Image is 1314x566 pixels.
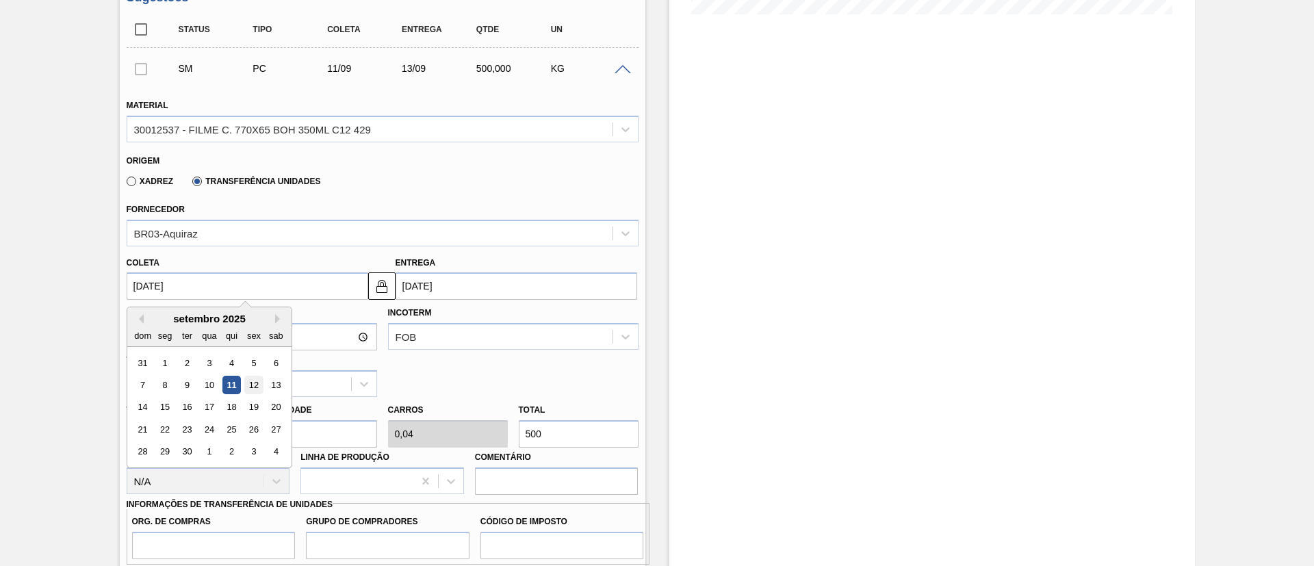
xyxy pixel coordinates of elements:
div: ter [177,326,196,345]
div: Choose quinta-feira, 25 de setembro de 2025 [222,420,240,439]
div: Choose quarta-feira, 3 de setembro de 2025 [200,354,218,372]
div: KG [547,63,630,74]
button: locked [368,272,396,300]
div: seg [155,326,174,345]
div: Sugestão Manual [175,63,258,74]
div: Coleta [324,25,407,34]
div: Choose quarta-feira, 1 de outubro de 2025 [200,443,218,461]
label: Código de Imposto [480,512,644,532]
div: Choose segunda-feira, 22 de setembro de 2025 [155,420,174,439]
label: Hora Entrega [127,303,377,323]
div: Choose domingo, 31 de agosto de 2025 [133,354,152,372]
div: sab [266,326,285,345]
div: Choose quinta-feira, 2 de outubro de 2025 [222,443,240,461]
div: Choose domingo, 7 de setembro de 2025 [133,376,152,394]
div: Choose sexta-feira, 3 de outubro de 2025 [244,443,263,461]
div: FOB [396,331,417,343]
div: Choose sexta-feira, 19 de setembro de 2025 [244,398,263,417]
div: Choose sexta-feira, 5 de setembro de 2025 [244,354,263,372]
label: Informações de Transferência de Unidades [127,500,333,509]
div: Status [175,25,258,34]
div: month 2025-09 [131,352,287,463]
label: Linha de Produção [300,452,389,462]
div: Entrega [398,25,481,34]
div: Pedido de Compra [249,63,332,74]
button: Next Month [275,314,285,324]
div: UN [547,25,630,34]
div: Choose quarta-feira, 17 de setembro de 2025 [200,398,218,417]
label: Xadrez [127,177,174,186]
label: Carros [388,405,424,415]
label: Fornecedor [127,205,185,214]
img: locked [374,278,390,294]
div: 30012537 - FILME C. 770X65 BOH 350ML C12 429 [134,123,371,135]
label: Material [127,101,168,110]
label: Grupo de Compradores [306,512,469,532]
div: Choose sábado, 27 de setembro de 2025 [266,420,285,439]
label: Org. de Compras [132,512,296,532]
div: sex [244,326,263,345]
div: Choose quarta-feira, 24 de setembro de 2025 [200,420,218,439]
div: Choose domingo, 14 de setembro de 2025 [133,398,152,417]
input: dd/mm/yyyy [396,272,637,300]
div: Choose segunda-feira, 29 de setembro de 2025 [155,443,174,461]
label: Total [519,405,545,415]
label: Entrega [396,258,436,268]
div: 11/09/2025 [324,63,407,74]
div: qua [200,326,218,345]
label: Incoterm [388,308,432,318]
div: Qtde [473,25,556,34]
div: 13/09/2025 [398,63,481,74]
div: Choose quinta-feira, 18 de setembro de 2025 [222,398,240,417]
div: Choose terça-feira, 16 de setembro de 2025 [177,398,196,417]
div: Choose quarta-feira, 10 de setembro de 2025 [200,376,218,394]
div: Choose terça-feira, 9 de setembro de 2025 [177,376,196,394]
div: Choose segunda-feira, 15 de setembro de 2025 [155,398,174,417]
div: Choose sábado, 13 de setembro de 2025 [266,376,285,394]
div: Choose quinta-feira, 11 de setembro de 2025 [222,376,240,394]
div: dom [133,326,152,345]
div: Choose terça-feira, 23 de setembro de 2025 [177,420,196,439]
div: setembro 2025 [127,313,292,324]
input: dd/mm/yyyy [127,272,368,300]
label: Comentário [475,448,639,467]
label: Coleta [127,258,159,268]
div: Choose sábado, 4 de outubro de 2025 [266,443,285,461]
div: Choose sábado, 20 de setembro de 2025 [266,398,285,417]
div: Tipo [249,25,332,34]
div: Choose quinta-feira, 4 de setembro de 2025 [222,354,240,372]
button: Previous Month [134,314,144,324]
div: 500,000 [473,63,556,74]
div: Choose terça-feira, 2 de setembro de 2025 [177,354,196,372]
div: Choose sexta-feira, 12 de setembro de 2025 [244,376,263,394]
label: Origem [127,156,160,166]
div: BR03-Aquiraz [134,227,198,239]
div: Choose domingo, 21 de setembro de 2025 [133,420,152,439]
div: Choose sexta-feira, 26 de setembro de 2025 [244,420,263,439]
div: qui [222,326,240,345]
div: Choose terça-feira, 30 de setembro de 2025 [177,443,196,461]
div: Choose segunda-feira, 8 de setembro de 2025 [155,376,174,394]
div: Choose segunda-feira, 1 de setembro de 2025 [155,354,174,372]
div: Choose domingo, 28 de setembro de 2025 [133,443,152,461]
div: Choose sábado, 6 de setembro de 2025 [266,354,285,372]
label: Transferência Unidades [192,177,320,186]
